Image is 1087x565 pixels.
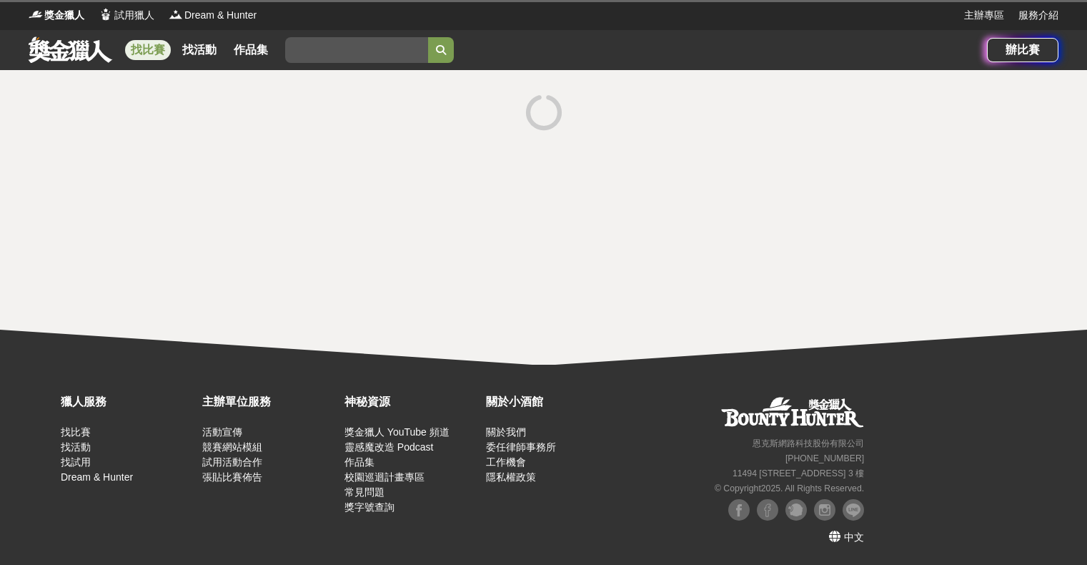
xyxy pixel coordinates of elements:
a: LogoDream & Hunter [169,8,257,23]
div: 關於小酒館 [486,393,620,411]
span: 中文 [844,531,864,543]
small: 11494 [STREET_ADDRESS] 3 樓 [733,468,864,478]
a: 工作機會 [486,456,526,468]
a: 獎金獵人 YouTube 頻道 [344,426,450,438]
a: 辦比賽 [987,38,1058,62]
small: 恩克斯網路科技股份有限公司 [753,438,864,448]
img: Facebook [757,499,778,521]
a: 找比賽 [125,40,171,60]
a: 競賽網站模組 [202,441,262,453]
a: 靈感魔改造 Podcast [344,441,433,453]
span: 獎金獵人 [44,8,84,23]
a: 常見問題 [344,486,384,498]
a: 找試用 [61,456,91,468]
img: Plurk [785,499,807,521]
img: LINE [843,499,864,521]
small: © Copyright 2025 . All Rights Reserved. [715,483,864,493]
small: [PHONE_NUMBER] [785,453,864,463]
span: 試用獵人 [114,8,154,23]
a: 試用活動合作 [202,456,262,468]
img: Facebook [728,499,750,521]
img: Logo [29,7,43,21]
a: 找活動 [61,441,91,453]
a: 隱私權政策 [486,471,536,483]
a: 作品集 [228,40,274,60]
a: 關於我們 [486,426,526,438]
a: Logo試用獵人 [99,8,154,23]
div: 獵人服務 [61,393,195,411]
img: Logo [169,7,183,21]
div: 神秘資源 [344,393,479,411]
a: 活動宣傳 [202,426,242,438]
a: 找活動 [177,40,222,60]
a: 獎字號查詢 [344,501,394,513]
a: 委任律師事務所 [486,441,556,453]
a: Dream & Hunter [61,471,133,483]
a: Logo獎金獵人 [29,8,84,23]
a: 校園巡迴計畫專區 [344,471,425,483]
img: Logo [99,7,113,21]
a: 張貼比賽佈告 [202,471,262,483]
a: 作品集 [344,456,374,468]
span: Dream & Hunter [184,8,257,23]
a: 找比賽 [61,426,91,438]
a: 服務介紹 [1018,8,1058,23]
a: 主辦專區 [964,8,1004,23]
img: Instagram [814,499,835,521]
div: 主辦單位服務 [202,393,337,411]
